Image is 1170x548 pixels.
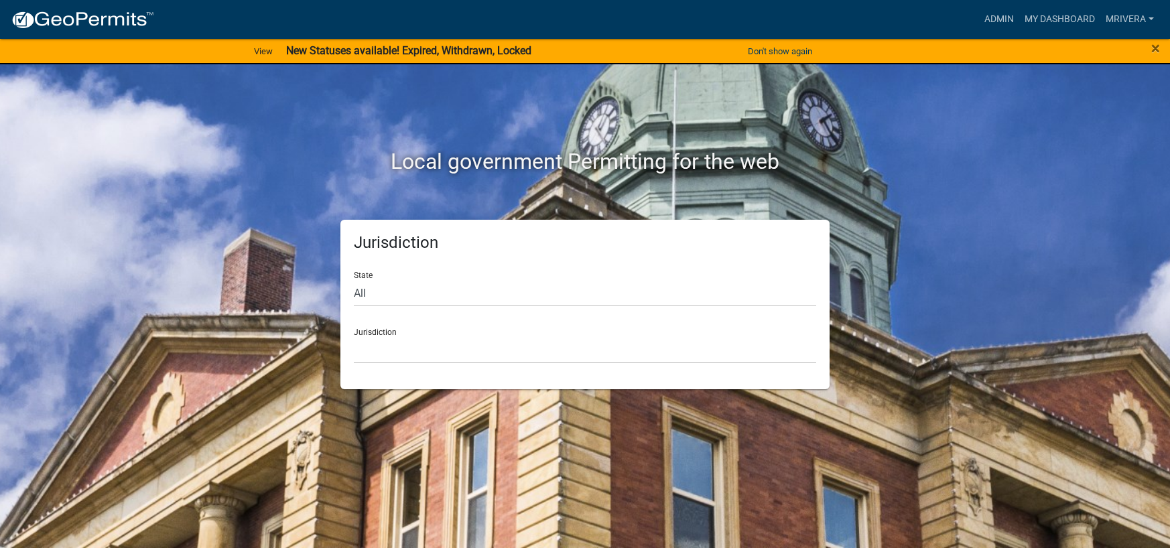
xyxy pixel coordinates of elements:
h5: Jurisdiction [354,233,816,253]
a: View [249,40,278,62]
a: Admin [979,7,1019,32]
button: Close [1151,40,1160,56]
a: My Dashboard [1019,7,1100,32]
strong: New Statuses available! Expired, Withdrawn, Locked [286,44,531,57]
h2: Local government Permitting for the web [213,149,957,174]
span: × [1151,39,1160,58]
a: mrivera [1100,7,1159,32]
button: Don't show again [742,40,818,62]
